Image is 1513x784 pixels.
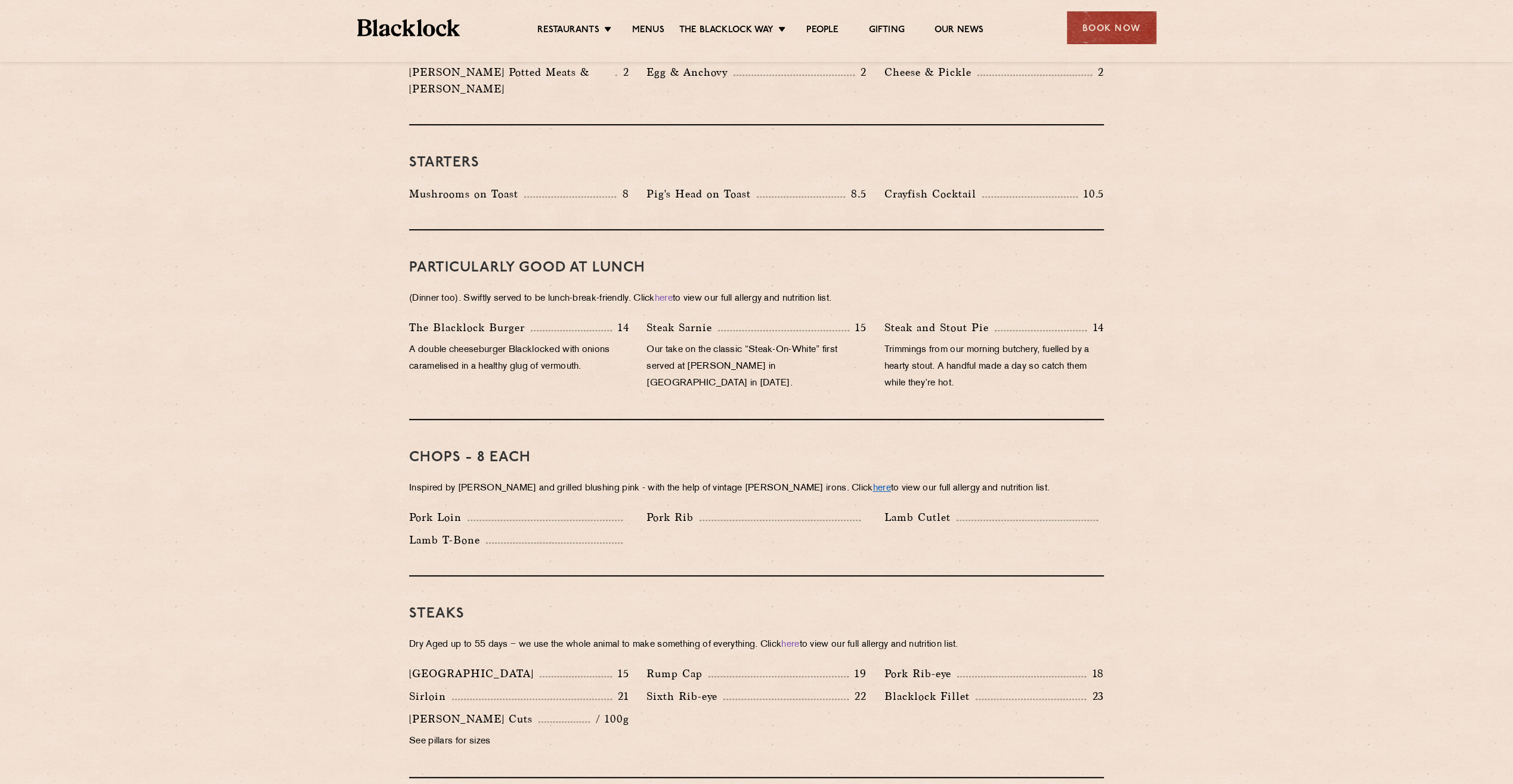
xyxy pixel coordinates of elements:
[655,294,673,303] a: here
[409,733,629,750] p: See pillars for sizes
[409,64,615,97] p: [PERSON_NAME] Potted Meats & [PERSON_NAME]
[1086,689,1104,704] p: 23
[409,186,524,202] p: Mushrooms on Toast
[806,24,839,38] a: People
[646,688,723,705] p: Sixth Rib-eye
[1078,186,1104,202] p: 10.5
[845,186,867,202] p: 8.5
[679,24,773,38] a: The Blacklock Way
[409,260,1104,276] h3: PARTICULARLY GOOD AT LUNCH
[617,64,629,80] p: 2
[884,688,976,705] p: Blacklock Fillet
[849,689,867,704] p: 22
[884,342,1104,392] p: Trimmings from our morning butchery, fuelled by a hearty stout. A handful made a day so catch the...
[646,509,700,526] p: Pork Rib
[409,532,486,548] p: Lamb T-Bone
[612,666,629,681] p: 15
[1086,666,1104,681] p: 18
[409,711,539,727] p: [PERSON_NAME] Cuts
[884,64,977,81] p: Cheese & Pickle
[616,186,629,202] p: 8
[1087,320,1104,335] p: 14
[884,509,957,526] p: Lamb Cutlet
[849,320,867,335] p: 15
[409,155,1104,171] h3: Starters
[873,484,891,493] a: here
[868,24,904,38] a: Gifting
[1067,11,1156,44] div: Book Now
[646,186,757,202] p: Pig's Head on Toast
[409,342,629,375] p: A double cheeseburger Blacklocked with onions caramelised in a healthy glug of vermouth.
[590,711,629,727] p: / 100g
[884,319,995,336] p: Steak and Stout Pie
[409,509,468,526] p: Pork Loin
[849,666,867,681] p: 19
[612,320,629,335] p: 14
[632,24,664,38] a: Menus
[855,64,867,80] p: 2
[646,342,866,392] p: Our take on the classic “Steak-On-White” first served at [PERSON_NAME] in [GEOGRAPHIC_DATA] in [D...
[409,688,452,705] p: Sirloin
[409,665,540,682] p: [GEOGRAPHIC_DATA]
[646,64,734,81] p: Egg & Anchovy
[935,24,984,38] a: Our News
[409,480,1104,497] p: Inspired by [PERSON_NAME] and grilled blushing pink - with the help of vintage [PERSON_NAME] iron...
[646,319,718,336] p: Steak Sarnie
[612,689,629,704] p: 21
[409,637,1104,653] p: Dry Aged up to 55 days − we use the whole animal to make something of everything. Click to view o...
[409,291,1104,307] p: (Dinner too). Swiftly served to be lunch-break-friendly. Click to view our full allergy and nutri...
[537,24,599,38] a: Restaurants
[781,640,799,649] a: here
[409,606,1104,622] h3: Steaks
[884,186,982,202] p: Crayfish Cocktail
[357,19,460,36] img: BL_Textured_Logo-footer-cropped.svg
[409,319,531,336] p: The Blacklock Burger
[1092,64,1104,80] p: 2
[409,450,1104,465] h3: Chops - 8 each
[884,665,957,682] p: Pork Rib-eye
[646,665,708,682] p: Rump Cap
